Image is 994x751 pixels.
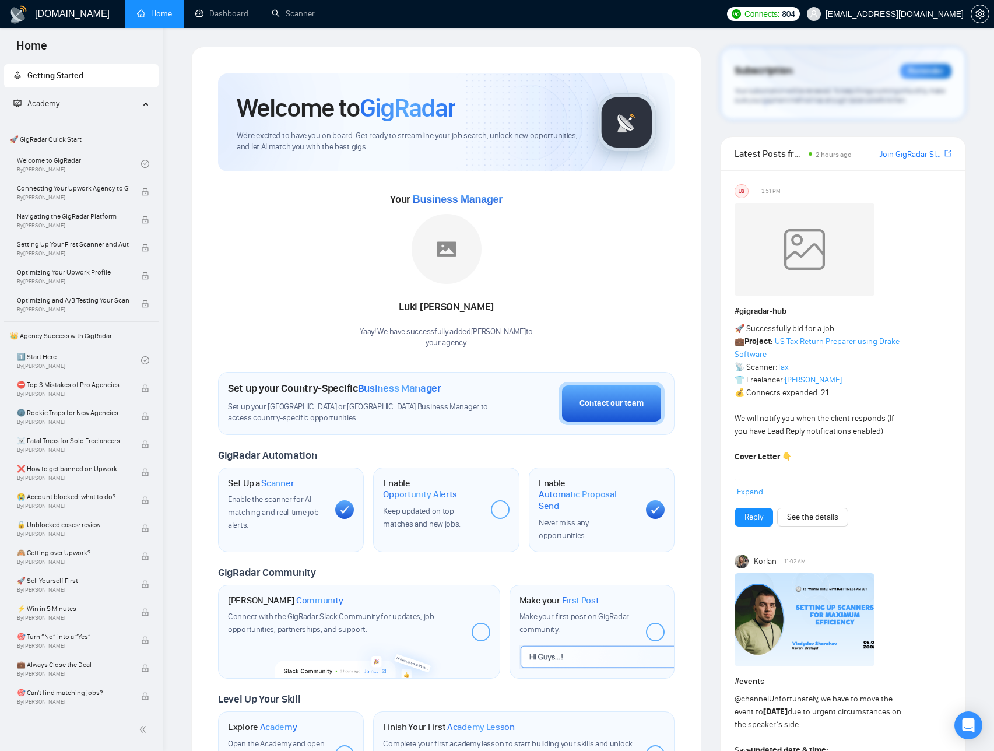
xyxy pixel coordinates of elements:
span: 804 [782,8,795,20]
span: Academy [260,721,297,733]
span: Opportunity Alerts [383,489,457,500]
span: lock [141,272,149,280]
img: placeholder.png [412,214,482,284]
span: ⛔ Top 3 Mistakes of Pro Agencies [17,379,129,391]
li: Getting Started [4,64,159,87]
span: Korlan [754,555,777,568]
span: By [PERSON_NAME] [17,222,129,229]
span: Home [7,37,57,62]
span: By [PERSON_NAME] [17,531,129,538]
span: By [PERSON_NAME] [17,306,129,313]
span: 🙈 Getting over Upwork? [17,547,129,559]
strong: [DATE] [763,707,788,717]
span: Academy Lesson [447,721,515,733]
span: By [PERSON_NAME] [17,194,129,201]
span: Setting Up Your First Scanner and Auto-Bidder [17,238,129,250]
span: Academy [13,99,59,108]
span: lock [141,636,149,644]
span: lock [141,692,149,700]
a: dashboardDashboard [195,9,248,19]
span: 👑 Agency Success with GigRadar [5,324,157,348]
p: your agency . [360,338,533,349]
span: By [PERSON_NAME] [17,615,129,622]
span: user [810,10,818,18]
span: ⚡ Win in 5 Minutes [17,603,129,615]
h1: Set up your Country-Specific [228,382,441,395]
span: 💼 Always Close the Deal [17,659,129,671]
span: lock [141,216,149,224]
span: Business Manager [413,194,503,205]
span: Business Manager [358,382,441,395]
span: lock [141,608,149,616]
h1: [PERSON_NAME] [228,595,343,606]
span: ☠️ Fatal Traps for Solo Freelancers [17,435,129,447]
span: lock [141,244,149,252]
h1: Explore [228,721,297,733]
a: 1️⃣ Start HereBy[PERSON_NAME] [17,348,141,373]
span: Expand [737,487,763,497]
span: By [PERSON_NAME] [17,475,129,482]
a: Join GigRadar Slack Community [879,148,942,161]
img: slackcommunity-bg.png [275,638,443,678]
span: By [PERSON_NAME] [17,643,129,650]
span: Your [390,193,503,206]
a: Tax [777,362,789,372]
span: By [PERSON_NAME] [17,419,129,426]
span: check-circle [141,356,149,364]
span: rocket [13,71,22,79]
img: F09DQRWLC0N-Event%20with%20Vlad%20Sharahov.png [735,573,874,666]
span: Connect with the GigRadar Slack Community for updates, job opportunities, partnerships, and support. [228,612,434,634]
h1: Enable [539,478,637,512]
span: 11:02 AM [784,556,806,567]
span: lock [141,552,149,560]
img: logo [9,5,28,24]
h1: Make your [519,595,599,606]
span: Subscription [735,61,792,81]
span: 🌚 Rookie Traps for New Agencies [17,407,129,419]
strong: Project: [744,336,773,346]
span: lock [141,412,149,420]
span: By [PERSON_NAME] [17,391,129,398]
span: By [PERSON_NAME] [17,250,129,257]
span: 🎯 Can't find matching jobs? [17,687,129,699]
h1: Welcome to [237,92,455,124]
div: Open Intercom Messenger [954,711,982,739]
span: lock [141,664,149,672]
img: gigradar-logo.png [598,93,656,152]
span: 😭 Account blocked: what to do? [17,491,129,503]
span: Make your first post on GigRadar community. [519,612,629,634]
a: export [944,148,951,159]
span: Keep updated on top matches and new jobs. [383,506,461,529]
span: Automatic Proposal Send [539,489,637,511]
h1: # events [735,675,951,688]
span: By [PERSON_NAME] [17,447,129,454]
span: 🔓 Unblocked cases: review [17,519,129,531]
span: setting [971,9,989,19]
span: check-circle [141,160,149,168]
span: Your subscription will be renewed. To keep things running smoothly, make sure your payment method... [735,86,944,105]
span: Academy [27,99,59,108]
span: First Post [562,595,599,606]
img: upwork-logo.png [732,9,741,19]
span: Navigating the GigRadar Platform [17,210,129,222]
a: searchScanner [272,9,315,19]
span: By [PERSON_NAME] [17,699,129,706]
span: lock [141,300,149,308]
span: Scanner [261,478,294,489]
span: Connects: [744,8,779,20]
span: By [PERSON_NAME] [17,671,129,678]
img: Korlan [735,555,749,568]
button: setting [971,5,989,23]
span: 🎯 Turn “No” into a “Yes” [17,631,129,643]
h1: # gigradar-hub [735,305,951,318]
span: 🚀 Sell Yourself First [17,575,129,587]
span: lock [141,440,149,448]
h1: Finish Your First [383,721,514,733]
span: Connecting Your Upwork Agency to GigRadar [17,183,129,194]
div: Luki [PERSON_NAME] [360,297,533,317]
span: 🚀 GigRadar Quick Start [5,128,157,151]
span: By [PERSON_NAME] [17,559,129,566]
span: 3:51 PM [761,186,781,196]
a: See the details [787,511,838,524]
span: 2 hours ago [816,150,852,159]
